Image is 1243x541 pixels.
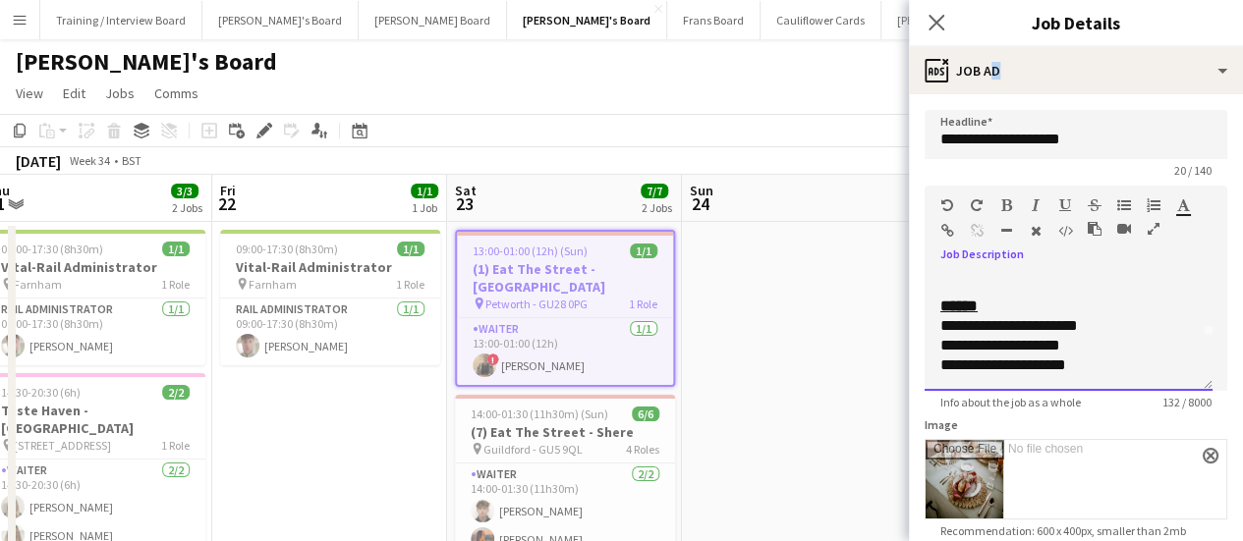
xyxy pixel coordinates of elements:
[457,260,673,296] h3: (1) Eat The Street - [GEOGRAPHIC_DATA]
[162,385,190,400] span: 2/2
[16,84,43,102] span: View
[220,230,440,365] app-job-card: 09:00-17:30 (8h30m)1/1Vital-Rail Administrator Farnham1 RoleRail Administrator1/109:00-17:30 (8h3...
[1147,197,1160,213] button: Ordered List
[1158,163,1227,178] span: 20 / 140
[412,200,437,215] div: 1 Job
[14,438,111,453] span: [STREET_ADDRESS]
[171,184,198,198] span: 3/3
[55,81,93,106] a: Edit
[161,277,190,292] span: 1 Role
[220,298,440,365] app-card-role: Rail Administrator1/109:00-17:30 (8h30m)[PERSON_NAME]
[1029,223,1043,239] button: Clear Formatting
[999,197,1013,213] button: Bold
[1117,197,1131,213] button: Unordered List
[16,47,277,77] h1: [PERSON_NAME]'s Board
[455,230,675,387] app-job-card: 13:00-01:00 (12h) (Sun)1/1(1) Eat The Street - [GEOGRAPHIC_DATA] Petworth - GU28 0PG1 RoleWaiter1...
[507,1,667,39] button: [PERSON_NAME]'s Board
[925,395,1097,409] span: Info about the job as a whole
[97,81,142,106] a: Jobs
[632,406,659,421] span: 6/6
[940,197,954,213] button: Undo
[161,438,190,453] span: 1 Role
[220,182,236,199] span: Fri
[122,153,141,168] div: BST
[761,1,881,39] button: Cauliflower Cards
[1088,197,1102,213] button: Strikethrough
[397,242,424,256] span: 1/1
[487,353,499,365] span: !
[667,1,761,39] button: Frans Board
[1029,197,1043,213] button: Italic
[396,277,424,292] span: 1 Role
[1058,223,1072,239] button: HTML Code
[629,297,657,311] span: 1 Role
[202,1,359,39] button: [PERSON_NAME]'s Board
[1176,197,1190,213] button: Text Color
[1147,221,1160,237] button: Fullscreen
[162,242,190,256] span: 1/1
[999,223,1013,239] button: Horizontal Line
[471,406,608,421] span: 14:00-01:30 (11h30m) (Sun)
[687,192,713,215] span: 24
[105,84,135,102] span: Jobs
[411,184,438,198] span: 1/1
[1088,221,1102,237] button: Paste as plain text
[63,84,85,102] span: Edit
[455,423,675,441] h3: (7) Eat The Street - Shere
[16,151,61,171] div: [DATE]
[217,192,236,215] span: 22
[909,47,1243,94] div: Job Ad
[14,277,62,292] span: Farnham
[457,318,673,385] app-card-role: Waiter1/113:00-01:00 (12h)![PERSON_NAME]
[909,10,1243,35] h3: Job Details
[1117,221,1131,237] button: Insert video
[8,81,51,106] a: View
[881,1,1038,39] button: [PERSON_NAME]'s Board
[146,81,206,106] a: Comms
[473,243,588,258] span: 13:00-01:00 (12h) (Sun)
[641,184,668,198] span: 7/7
[65,153,114,168] span: Week 34
[690,182,713,199] span: Sun
[172,200,202,215] div: 2 Jobs
[630,243,657,258] span: 1/1
[1147,395,1227,409] span: 132 / 8000
[940,223,954,239] button: Insert Link
[236,242,338,256] span: 09:00-17:30 (8h30m)
[359,1,507,39] button: [PERSON_NAME] Board
[154,84,198,102] span: Comms
[626,442,659,457] span: 4 Roles
[40,1,202,39] button: Training / Interview Board
[1,242,103,256] span: 09:00-17:30 (8h30m)
[455,182,477,199] span: Sat
[1058,197,1072,213] button: Underline
[925,523,1202,538] span: Recommendation: 600 x 400px, smaller than 2mb
[642,200,672,215] div: 2 Jobs
[452,192,477,215] span: 23
[483,442,583,457] span: Guildford - GU5 9QL
[485,297,588,311] span: Petworth - GU28 0PG
[220,258,440,276] h3: Vital-Rail Administrator
[970,197,984,213] button: Redo
[249,277,297,292] span: Farnham
[1,385,81,400] span: 14:30-20:30 (6h)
